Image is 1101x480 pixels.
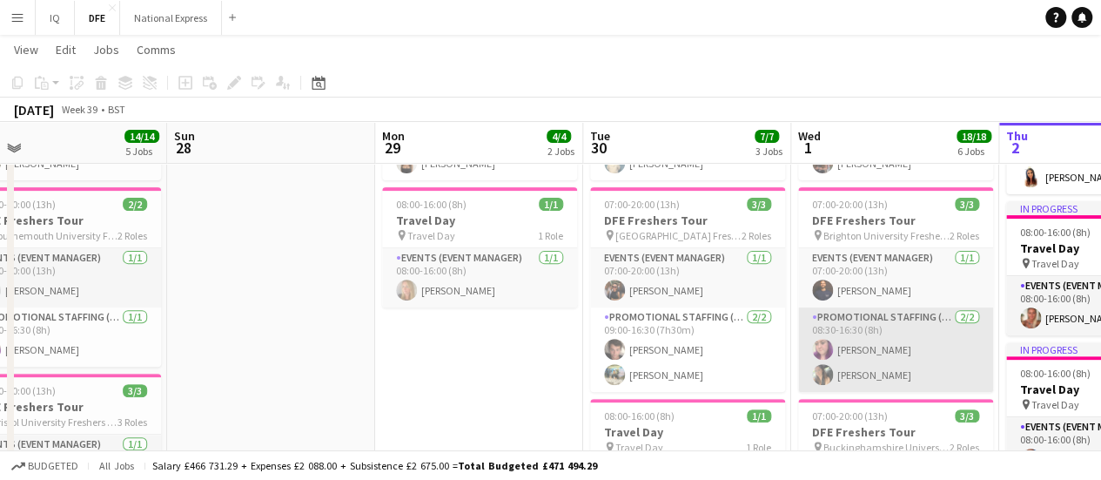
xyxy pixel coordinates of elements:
[382,213,577,228] h3: Travel Day
[747,409,771,423] span: 1/1
[86,38,126,61] a: Jobs
[604,409,675,423] span: 08:00-16:00 (8h)
[123,384,147,397] span: 3/3
[137,42,176,57] span: Comms
[746,441,771,454] span: 1 Role
[117,416,147,429] span: 3 Roles
[547,145,574,158] div: 2 Jobs
[957,130,991,143] span: 18/18
[1020,367,1091,380] span: 08:00-16:00 (8h)
[28,460,78,472] span: Budgeted
[49,38,83,61] a: Edit
[590,187,785,392] app-job-card: 07:00-20:00 (13h)3/3DFE Freshers Tour [GEOGRAPHIC_DATA] Freshers Fair2 RolesEvents (Event Manager...
[1031,257,1079,270] span: Travel Day
[1020,226,1091,239] span: 08:00-16:00 (8h)
[955,198,979,211] span: 3/3
[125,145,158,158] div: 5 Jobs
[1031,398,1079,411] span: Travel Day
[14,42,38,57] span: View
[152,459,597,472] div: Salary £466 731.29 + Expenses £2 088.00 + Subsistence £2 675.00 =
[14,101,54,118] div: [DATE]
[587,138,610,158] span: 30
[590,213,785,228] h3: DFE Freshers Tour
[590,128,610,144] span: Tue
[120,1,222,35] button: National Express
[755,145,782,158] div: 3 Jobs
[742,229,771,242] span: 2 Roles
[950,229,979,242] span: 2 Roles
[130,38,183,61] a: Comms
[123,198,147,211] span: 2/2
[379,138,405,158] span: 29
[604,198,680,211] span: 07:00-20:00 (13h)
[382,248,577,308] app-card-role: Events (Event Manager)1/108:00-16:00 (8h)[PERSON_NAME]
[124,130,159,143] span: 14/14
[108,103,125,116] div: BST
[747,198,771,211] span: 3/3
[36,1,75,35] button: IQ
[407,229,455,242] span: Travel Day
[798,308,993,392] app-card-role: Promotional Staffing (Brand Ambassadors)2/208:30-16:30 (8h)[PERSON_NAME][PERSON_NAME]
[798,248,993,308] app-card-role: Events (Event Manager)1/107:00-20:00 (13h)[PERSON_NAME]
[798,128,821,144] span: Wed
[590,308,785,392] app-card-role: Promotional Staffing (Brand Ambassadors)2/209:00-16:30 (7h30m)[PERSON_NAME][PERSON_NAME]
[458,459,597,472] span: Total Budgeted £471 494.29
[382,128,405,144] span: Mon
[547,130,571,143] span: 4/4
[615,441,663,454] span: Travel Day
[590,248,785,308] app-card-role: Events (Event Manager)1/107:00-20:00 (13h)[PERSON_NAME]
[174,128,195,144] span: Sun
[823,229,950,242] span: Brighton University Freshers Fair
[823,441,950,454] span: Buckinghamshire University Freshers Fair
[955,409,979,423] span: 3/3
[57,103,101,116] span: Week 39
[382,187,577,308] app-job-card: 08:00-16:00 (8h)1/1Travel Day Travel Day1 RoleEvents (Event Manager)1/108:00-16:00 (8h)[PERSON_NAME]
[396,198,467,211] span: 08:00-16:00 (8h)
[615,229,742,242] span: [GEOGRAPHIC_DATA] Freshers Fair
[957,145,990,158] div: 6 Jobs
[7,38,45,61] a: View
[75,1,120,35] button: DFE
[9,456,81,476] button: Budgeted
[56,42,76,57] span: Edit
[798,424,993,440] h3: DFE Freshers Tour
[1004,138,1028,158] span: 2
[798,187,993,392] app-job-card: 07:00-20:00 (13h)3/3DFE Freshers Tour Brighton University Freshers Fair2 RolesEvents (Event Manag...
[1006,128,1028,144] span: Thu
[796,138,821,158] span: 1
[96,459,138,472] span: All jobs
[590,424,785,440] h3: Travel Day
[755,130,779,143] span: 7/7
[812,198,888,211] span: 07:00-20:00 (13h)
[117,229,147,242] span: 2 Roles
[950,441,979,454] span: 2 Roles
[539,198,563,211] span: 1/1
[812,409,888,423] span: 07:00-20:00 (13h)
[93,42,119,57] span: Jobs
[538,229,563,242] span: 1 Role
[798,213,993,228] h3: DFE Freshers Tour
[171,138,195,158] span: 28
